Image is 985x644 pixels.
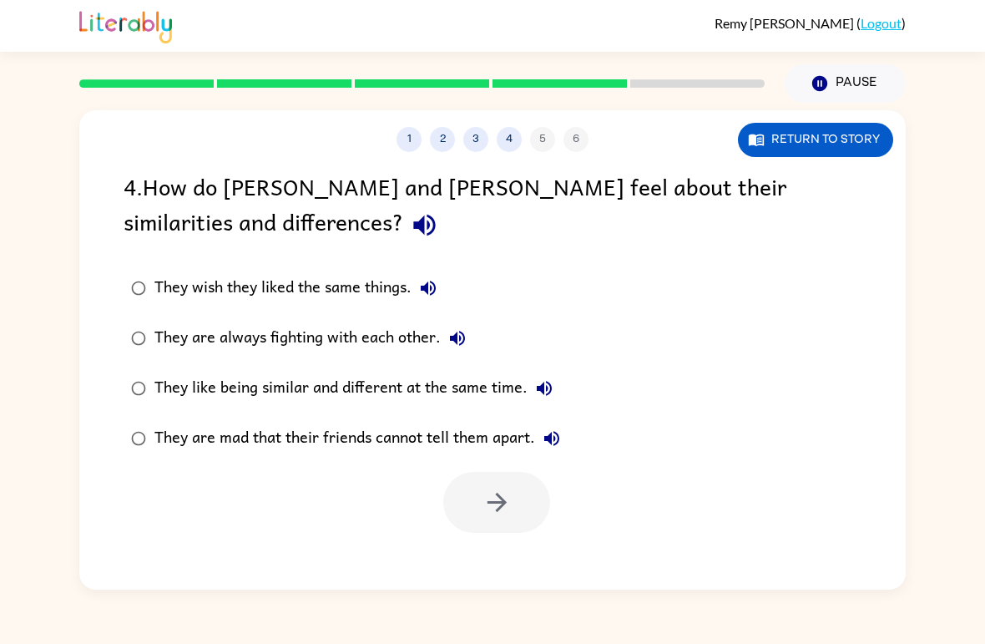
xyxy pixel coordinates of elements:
[397,127,422,152] button: 1
[441,322,474,355] button: They are always fighting with each other.
[124,169,861,246] div: 4 . How do [PERSON_NAME] and [PERSON_NAME] feel about their similarities and differences?
[535,422,568,455] button: They are mad that their friends cannot tell them apart.
[738,123,893,157] button: Return to story
[412,271,445,305] button: They wish they liked the same things.
[861,15,902,31] a: Logout
[154,372,561,405] div: They like being similar and different at the same time.
[528,372,561,405] button: They like being similar and different at the same time.
[154,322,474,355] div: They are always fighting with each other.
[715,15,856,31] span: Remy [PERSON_NAME]
[154,422,568,455] div: They are mad that their friends cannot tell them apart.
[154,271,445,305] div: They wish they liked the same things.
[463,127,488,152] button: 3
[715,15,906,31] div: ( )
[497,127,522,152] button: 4
[785,64,906,103] button: Pause
[79,7,172,43] img: Literably
[430,127,455,152] button: 2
